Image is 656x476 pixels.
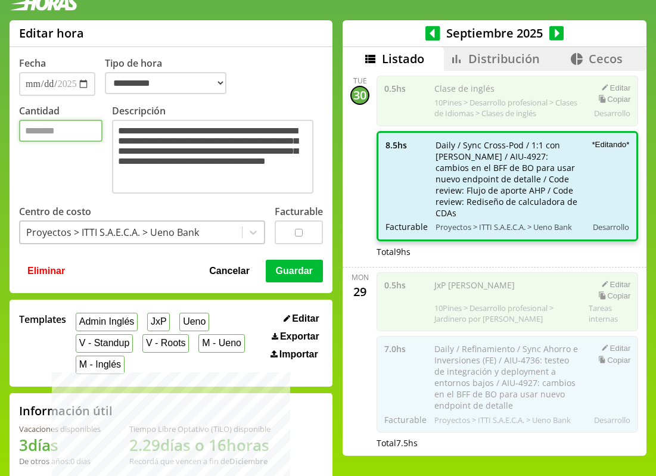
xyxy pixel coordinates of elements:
[129,424,271,434] div: Tiempo Libre Optativo (TiLO) disponible
[147,313,170,331] button: JxP
[129,434,271,456] h1: 2.29 días o 16 horas
[266,260,323,282] button: Guardar
[206,260,253,282] button: Cancelar
[112,120,313,194] textarea: Descripción
[19,205,91,218] label: Centro de costo
[26,226,199,239] div: Proyectos > ITTI S.A.E.C.A. > Ueno Bank
[292,313,319,324] span: Editar
[129,456,271,466] div: Recordá que vencen a fin de
[350,86,369,105] div: 30
[229,456,268,466] b: Diciembre
[377,437,638,449] div: Total 7.5 hs
[468,51,540,67] span: Distribución
[24,260,69,282] button: Eliminar
[19,403,113,419] h2: Información útil
[76,334,133,353] button: V - Standup
[142,334,189,353] button: V - Roots
[353,76,367,86] div: Tue
[76,313,138,331] button: Admin Inglés
[198,334,244,353] button: M - Ueno
[275,205,323,218] label: Facturable
[440,25,549,41] span: Septiembre 2025
[382,51,424,67] span: Listado
[105,72,226,94] select: Tipo de hora
[352,272,369,282] div: Mon
[19,120,102,142] input: Cantidad
[350,282,369,301] div: 29
[19,25,84,41] h1: Editar hora
[19,424,101,434] div: Vacaciones disponibles
[280,331,319,342] span: Exportar
[19,104,112,197] label: Cantidad
[19,57,46,70] label: Fecha
[19,456,101,466] div: De otros años: 0 días
[19,434,101,456] h1: 3 días
[105,57,236,96] label: Tipo de hora
[280,313,323,325] button: Editar
[279,349,318,360] span: Importar
[589,51,623,67] span: Cecos
[179,313,209,331] button: Ueno
[19,313,66,326] span: Templates
[377,246,638,257] div: Total 9 hs
[76,356,125,374] button: M - Inglés
[343,71,646,455] div: scrollable content
[112,104,323,197] label: Descripción
[268,331,323,343] button: Exportar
